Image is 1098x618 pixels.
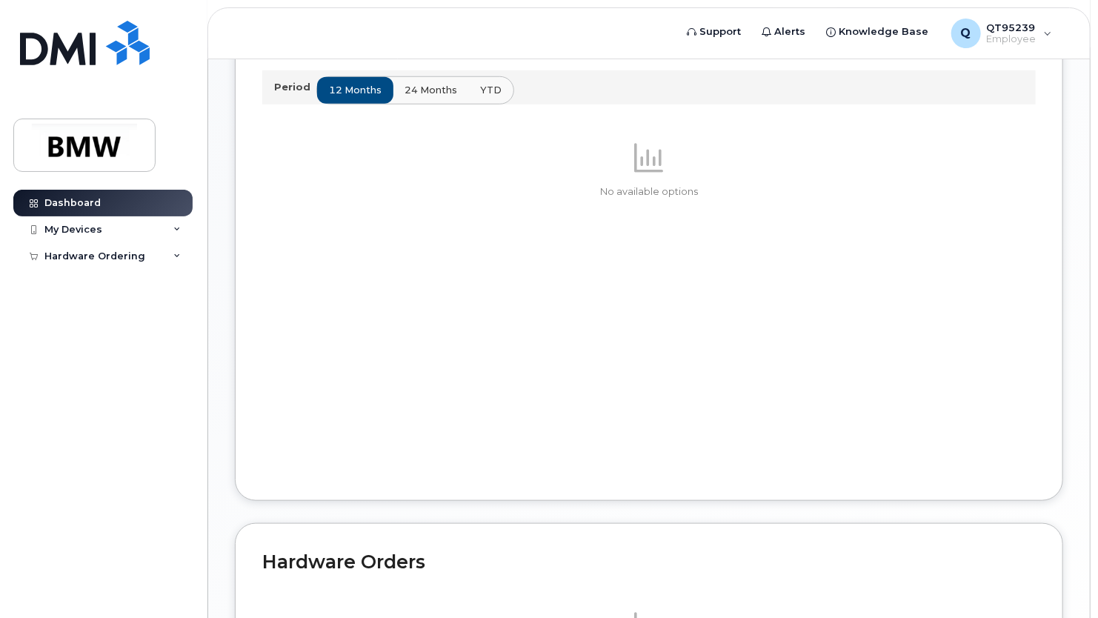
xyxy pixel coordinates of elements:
span: 24 months [405,83,457,97]
p: Period [274,80,316,94]
span: Knowledge Base [839,24,929,39]
p: No available options [262,185,1036,199]
h2: Hardware Orders [262,551,1036,573]
span: Q [961,24,971,42]
span: YTD [480,83,502,97]
a: Knowledge Base [816,17,939,47]
a: Alerts [752,17,816,47]
a: Support [677,17,752,47]
span: Support [700,24,742,39]
div: QT95239 [941,19,1062,48]
span: QT95239 [987,21,1037,33]
span: Employee [987,33,1037,45]
span: Alerts [775,24,806,39]
iframe: Messenger Launcher [1034,554,1087,607]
